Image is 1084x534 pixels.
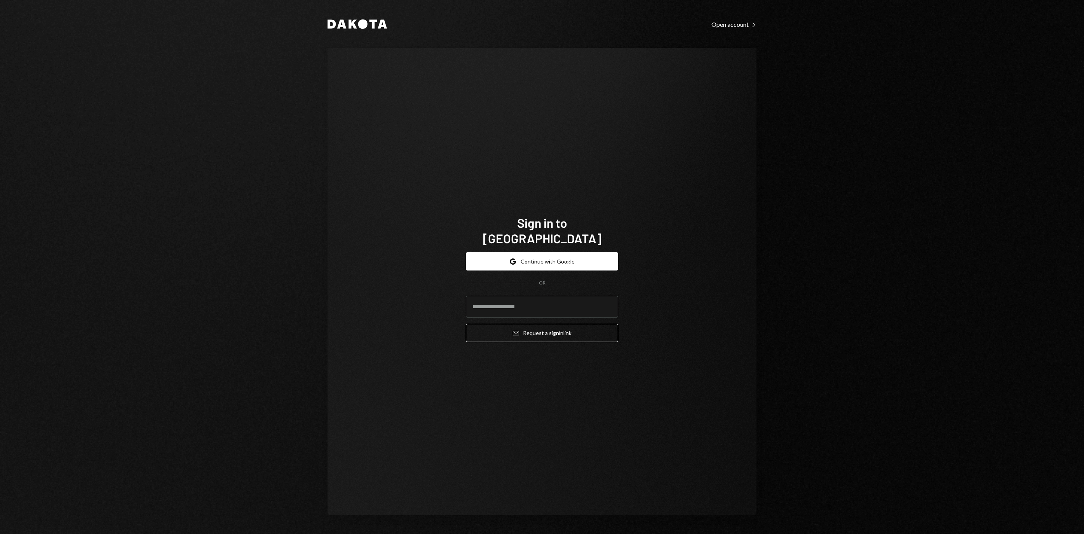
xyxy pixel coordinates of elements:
div: Open account [711,21,756,28]
h1: Sign in to [GEOGRAPHIC_DATA] [466,215,618,246]
button: Request a signinlink [466,324,618,342]
a: Open account [711,20,756,28]
div: OR [539,280,545,286]
button: Continue with Google [466,252,618,270]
